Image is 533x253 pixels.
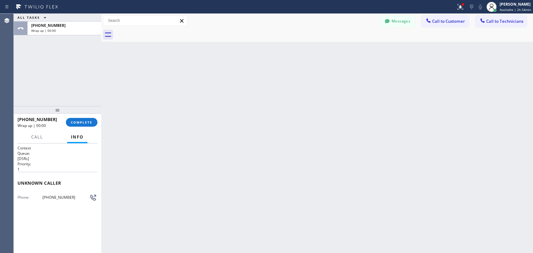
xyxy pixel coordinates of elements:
[27,131,47,143] button: Call
[42,195,89,200] span: [PHONE_NUMBER]
[421,15,469,27] button: Call to Customer
[486,18,523,24] span: Call to Technicians
[17,167,97,172] p: 1
[17,195,42,200] span: Phone:
[14,14,52,21] button: ALL TASKS
[31,134,43,140] span: Call
[103,16,187,26] input: Search
[31,23,66,28] span: [PHONE_NUMBER]
[66,118,97,127] button: COMPLETE
[432,18,465,24] span: Call to Customer
[476,2,485,11] button: Mute
[71,134,84,140] span: Info
[500,7,531,12] span: Available | 2h 54min
[31,28,56,33] span: Wrap up | 00:00
[17,145,97,151] h1: Context
[17,156,97,161] p: [DSRs]
[17,180,97,186] span: Unknown caller
[71,120,92,124] span: COMPLETE
[381,15,415,27] button: Messages
[17,116,57,122] span: [PHONE_NUMBER]
[67,131,87,143] button: Info
[500,2,531,7] div: [PERSON_NAME]
[475,15,527,27] button: Call to Technicians
[17,161,97,167] h2: Priority:
[17,15,40,20] span: ALL TASKS
[17,151,97,156] h2: Queue:
[17,123,46,128] span: Wrap up | 00:00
